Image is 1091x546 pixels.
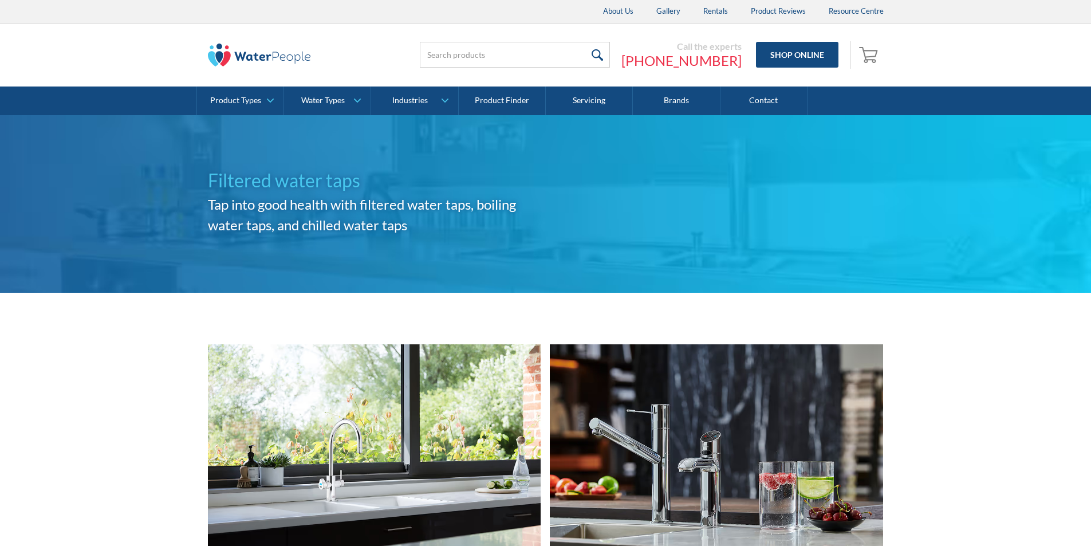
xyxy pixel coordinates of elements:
div: Product Types [210,96,261,105]
input: Search products [420,42,610,68]
div: Industries [392,96,428,105]
img: The Water People [208,44,311,66]
h1: Filtered water taps [208,167,546,194]
h2: Tap into good health with filtered water taps, boiling water taps, and chilled water taps [208,194,546,235]
a: Product Types [197,87,283,115]
a: [PHONE_NUMBER] [621,52,742,69]
a: Water Types [284,87,371,115]
a: Open cart [856,41,884,69]
div: Call the experts [621,41,742,52]
a: Shop Online [756,42,838,68]
a: Brands [633,87,720,115]
img: shopping cart [859,45,881,64]
a: Industries [371,87,458,115]
a: Servicing [546,87,633,115]
div: Water Types [301,96,345,105]
a: Contact [720,87,808,115]
a: Product Finder [459,87,546,115]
